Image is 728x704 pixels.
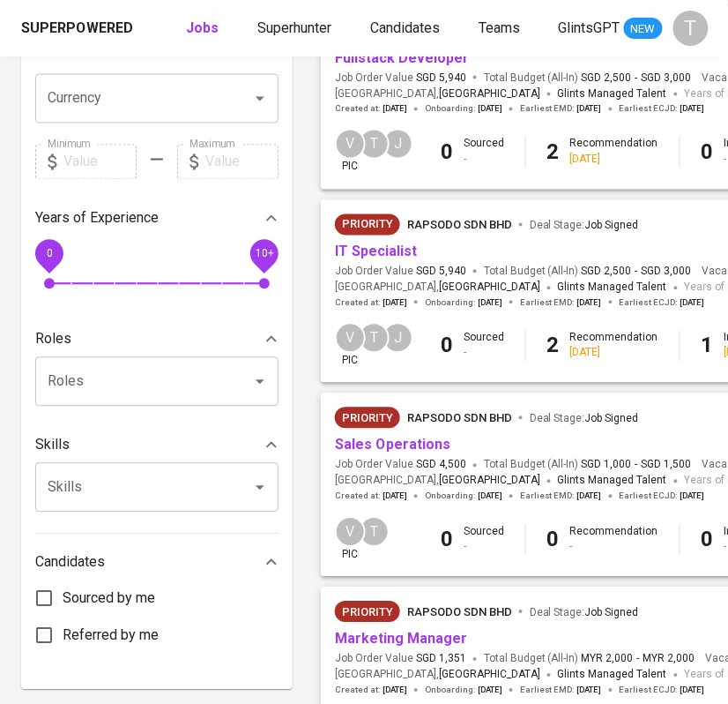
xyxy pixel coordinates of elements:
[63,145,137,180] input: Value
[680,685,705,697] span: [DATE]
[35,552,105,573] p: Candidates
[559,19,620,36] span: GlintsGPT
[425,491,502,503] span: Onboarding :
[558,281,667,294] span: Glints Managed Talent
[335,49,469,66] a: Fullstack Developer
[383,323,413,354] div: J
[335,652,466,667] span: Job Order Value
[585,607,639,619] span: Job Signed
[478,491,502,503] span: [DATE]
[21,19,133,39] div: Superpowered
[335,86,540,103] span: [GEOGRAPHIC_DATA] ,
[464,346,504,361] div: -
[624,20,663,38] span: NEW
[407,219,512,232] span: Rapsodo Sdn Bhd
[425,685,502,697] span: Onboarding :
[35,201,279,236] div: Years of Experience
[464,331,504,361] div: Sourced
[635,265,638,280] span: -
[702,333,714,358] b: 1
[63,625,159,647] span: Referred by me
[585,413,639,425] span: Job Signed
[702,528,714,552] b: 0
[520,491,602,503] span: Earliest EMD :
[680,297,705,310] span: [DATE]
[335,103,407,116] span: Created at :
[335,604,400,622] span: Priority
[558,87,667,100] span: Glints Managed Talent
[441,140,453,165] b: 0
[620,685,705,697] span: Earliest ECJD :
[484,458,692,473] span: Total Budget (All-In)
[335,323,366,354] div: V
[577,103,602,116] span: [DATE]
[702,140,714,165] b: 0
[416,265,466,280] span: SGD 5,940
[335,323,366,369] div: pic
[680,103,705,116] span: [DATE]
[383,297,407,310] span: [DATE]
[680,491,705,503] span: [DATE]
[558,669,667,681] span: Glints Managed Talent
[620,491,705,503] span: Earliest ECJD :
[383,103,407,116] span: [DATE]
[205,145,279,180] input: Value
[383,685,407,697] span: [DATE]
[635,71,638,86] span: -
[577,491,602,503] span: [DATE]
[558,475,667,487] span: Glints Managed Talent
[21,19,137,39] a: Superpowered
[520,103,602,116] span: Earliest EMD :
[439,280,540,297] span: [GEOGRAPHIC_DATA]
[335,214,400,236] div: New Job received from Demand Team
[416,71,466,86] span: SGD 5,940
[407,412,512,425] span: Rapsodo Sdn Bhd
[248,476,272,500] button: Open
[642,71,692,86] span: SGD 3,000
[335,129,366,175] div: pic
[335,667,540,685] span: [GEOGRAPHIC_DATA] ,
[425,103,502,116] span: Onboarding :
[359,129,390,160] div: T
[570,540,658,555] div: -
[255,247,273,259] span: 10+
[370,18,443,40] a: Candidates
[335,458,466,473] span: Job Order Value
[335,129,366,160] div: V
[570,525,658,555] div: Recommendation
[335,408,400,429] div: New Job received from Demand Team
[547,333,560,358] b: 2
[570,137,658,167] div: Recommendation
[547,140,560,165] b: 2
[35,322,279,357] div: Roles
[464,525,504,555] div: Sourced
[335,631,467,648] a: Marketing Manager
[673,11,709,46] div: T
[335,265,466,280] span: Job Order Value
[383,491,407,503] span: [DATE]
[642,265,692,280] span: SGD 3,000
[530,220,639,232] span: Deal Stage :
[577,685,602,697] span: [DATE]
[416,458,466,473] span: SGD 4,500
[35,428,279,463] div: Skills
[441,333,453,358] b: 0
[484,71,692,86] span: Total Budget (All-In)
[359,323,390,354] div: T
[441,528,453,552] b: 0
[635,458,638,473] span: -
[637,652,640,667] span: -
[620,297,705,310] span: Earliest ECJD :
[479,18,524,40] a: Teams
[530,607,639,619] span: Deal Stage :
[370,19,440,36] span: Candidates
[335,410,400,428] span: Priority
[479,19,520,36] span: Teams
[186,19,219,36] b: Jobs
[248,370,272,394] button: Open
[186,18,222,40] a: Jobs
[484,652,695,667] span: Total Budget (All-In)
[35,435,70,456] p: Skills
[577,297,602,310] span: [DATE]
[35,208,159,229] p: Years of Experience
